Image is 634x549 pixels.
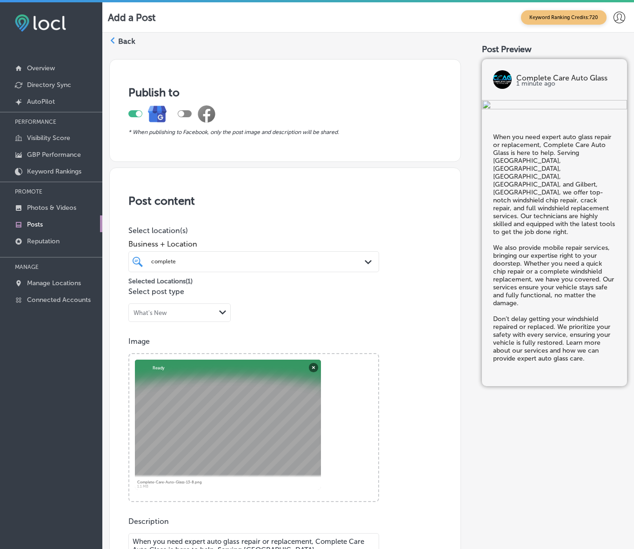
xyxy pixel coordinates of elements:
p: Reputation [27,237,60,245]
p: Photos & Videos [27,204,76,212]
img: logo [493,70,512,89]
p: GBP Performance [27,151,81,159]
p: Visibility Score [27,134,70,142]
h3: Post content [128,194,442,208]
label: Back [118,36,135,47]
p: Image [128,337,442,346]
p: AutoPilot [27,98,55,106]
p: Add a Post [108,12,156,23]
p: 1 minute ago [516,81,616,87]
p: Select post type [128,287,442,296]
i: * When publishing to Facebook, only the post image and description will be shared. [128,129,339,135]
h5: When you need expert auto glass repair or replacement, Complete Care Auto Glass is here to help. ... [493,133,616,362]
p: Directory Sync [27,81,71,89]
img: 084a8841-d7fd-4f4b-afcd-56ee2df93e36 [482,100,627,111]
p: Overview [27,64,55,72]
p: Keyword Rankings [27,167,81,175]
span: Keyword Ranking Credits: 720 [521,10,607,25]
h3: Publish to [128,86,442,99]
img: fda3e92497d09a02dc62c9cd864e3231.png [15,14,66,32]
a: Powered by PQINA [129,354,179,361]
p: Connected Accounts [27,296,91,304]
p: Selected Locations ( 1 ) [128,274,193,285]
p: Manage Locations [27,279,81,287]
p: Complete Care Auto Glass [516,75,616,81]
div: Post Preview [482,44,627,54]
div: What's New [133,309,167,316]
span: Business + Location [128,240,379,248]
p: Posts [27,221,43,228]
label: Description [128,517,169,526]
p: Select location(s) [128,226,379,235]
